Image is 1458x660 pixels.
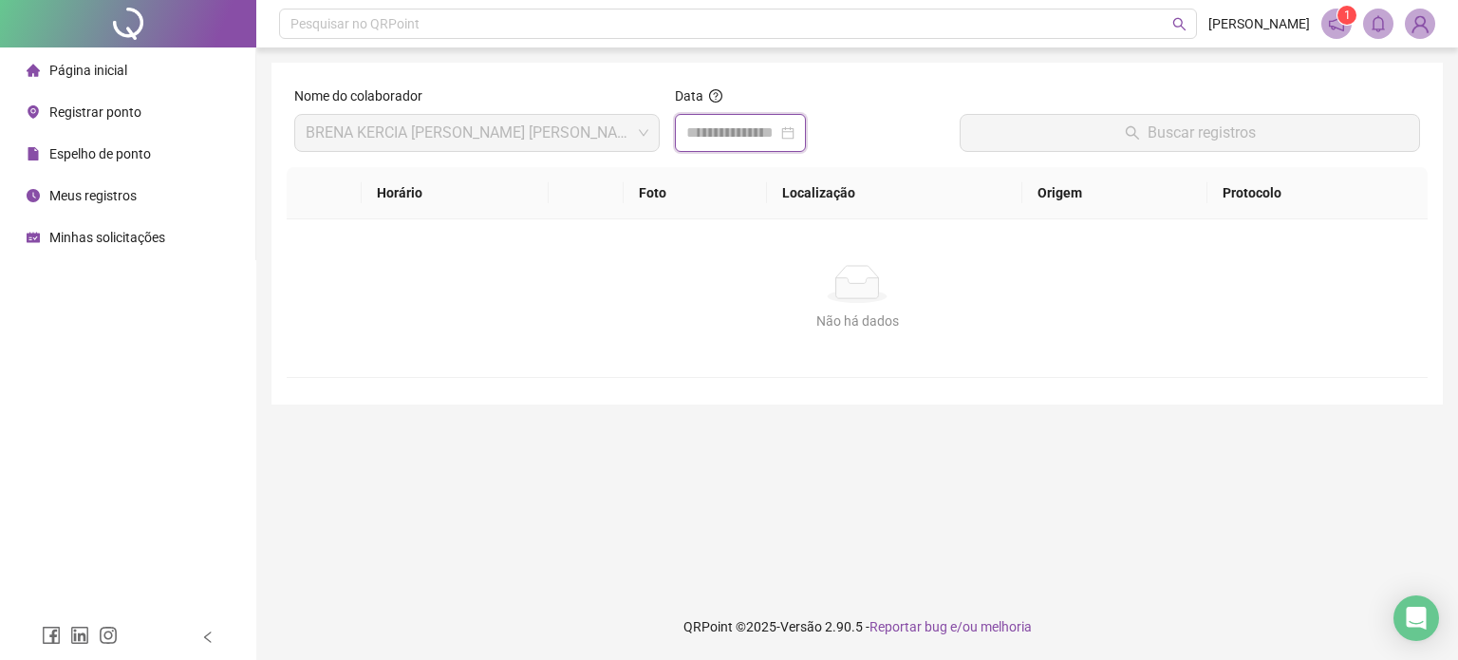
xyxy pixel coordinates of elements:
[1344,9,1351,22] span: 1
[49,104,141,120] span: Registrar ponto
[306,115,648,151] span: BRENA KERCIA RODRIGUES RABELO DE SOUZA
[49,230,165,245] span: Minhas solicitações
[27,64,40,77] span: home
[27,147,40,160] span: file
[201,631,215,644] span: left
[1328,15,1345,32] span: notification
[780,619,822,634] span: Versão
[27,231,40,244] span: schedule
[1172,17,1187,31] span: search
[869,619,1032,634] span: Reportar bug e/ou melhoria
[624,167,767,219] th: Foto
[49,63,127,78] span: Página inicial
[1337,6,1356,25] sup: 1
[256,594,1458,660] footer: QRPoint © 2025 - 2.90.5 -
[99,626,118,645] span: instagram
[309,311,1405,331] div: Não há dados
[1208,13,1310,34] span: [PERSON_NAME]
[49,188,137,203] span: Meus registros
[70,626,89,645] span: linkedin
[767,167,1022,219] th: Localização
[362,167,549,219] th: Horário
[294,85,435,106] label: Nome do colaborador
[49,146,151,161] span: Espelho de ponto
[1393,595,1439,641] div: Open Intercom Messenger
[1370,15,1387,32] span: bell
[960,114,1420,152] button: Buscar registros
[675,88,703,104] span: Data
[42,626,61,645] span: facebook
[27,105,40,119] span: environment
[1406,9,1434,38] img: 87410
[709,89,722,103] span: question-circle
[1022,167,1207,219] th: Origem
[1207,167,1428,219] th: Protocolo
[27,189,40,202] span: clock-circle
